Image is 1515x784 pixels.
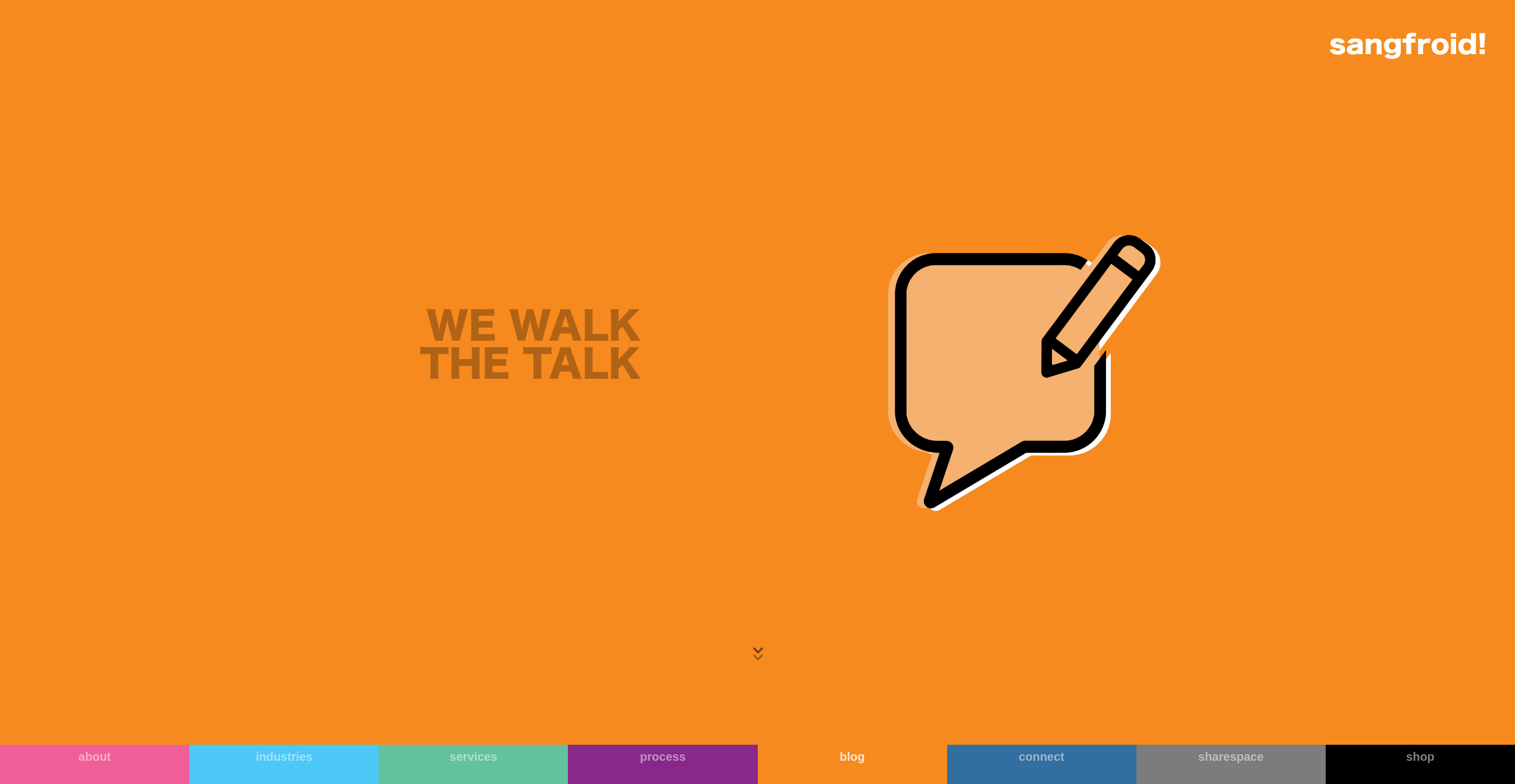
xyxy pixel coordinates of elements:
div: blog [758,749,947,764]
h2: WE WALK THE TALK [420,309,641,385]
div: services [379,749,568,764]
a: process [568,745,757,784]
a: blog [758,745,947,784]
img: logo [1330,33,1485,59]
div: shop [1326,749,1515,764]
a: connect [947,745,1136,784]
a: shop [1326,745,1515,784]
div: industries [189,749,379,764]
div: sharespace [1136,749,1326,764]
a: sharespace [1136,745,1326,784]
div: connect [947,749,1136,764]
div: process [568,749,757,764]
a: services [379,745,568,784]
a: industries [189,745,379,784]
